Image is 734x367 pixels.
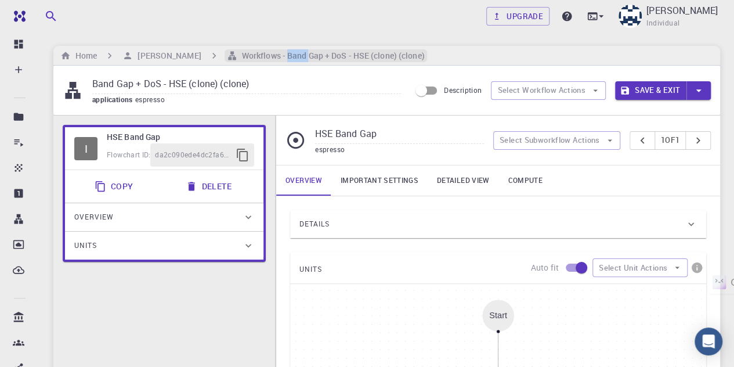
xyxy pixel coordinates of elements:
span: espresso [315,145,345,154]
span: applications [92,95,135,104]
nav: breadcrumb [58,49,427,62]
a: Upgrade [486,7,549,26]
div: Start [482,300,514,332]
img: Djamal Hemidi [619,5,642,28]
p: Auto fit [531,262,559,274]
a: Overview [276,165,331,196]
span: Description [444,85,482,95]
img: logo [9,10,26,22]
span: Details [299,215,330,233]
span: Units [74,236,97,255]
button: info [688,258,706,277]
button: Save & Exit [615,81,686,100]
span: Overview [74,208,114,226]
a: Important settings [331,165,428,196]
button: 1of1 [655,131,686,150]
a: Detailed view [428,165,498,196]
button: Copy [88,175,143,198]
div: Start [489,311,507,320]
div: Overview [65,203,263,231]
a: Compute [498,165,551,196]
span: espresso [135,95,169,104]
div: Units [65,232,263,260]
div: I [74,137,97,160]
span: da2c090ede4dc2fa6e66647f [155,149,231,161]
div: Details [290,210,706,238]
button: Delete [179,175,241,198]
span: Idle [74,137,97,160]
p: [PERSON_NAME] [646,3,718,17]
span: الدعم [7,8,32,19]
button: Select Unit Actions [592,258,688,277]
span: Flowchart ID: [107,150,150,159]
span: Individual [646,17,679,29]
span: UNITS [299,260,322,279]
h6: Workflows - Band Gap + DoS - HSE (clone) (clone) [237,49,425,62]
h6: HSE Band Gap [107,131,254,143]
button: Select Subworkflow Actions [493,131,620,150]
div: pager [630,131,711,150]
div: Open Intercom Messenger [695,328,722,355]
button: Select Workflow Actions [491,81,606,100]
h6: [PERSON_NAME] [133,49,201,62]
h6: Home [71,49,97,62]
